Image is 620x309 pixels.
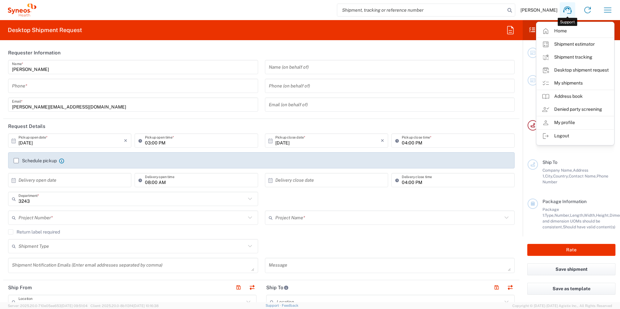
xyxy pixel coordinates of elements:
span: Company Name, [542,168,573,173]
button: Save shipment [527,263,615,275]
a: Denied party screening [537,103,614,116]
span: Should have valid content(s) [563,224,615,229]
span: Package Information [542,199,587,204]
button: Rate [527,244,615,256]
a: Feedback [282,303,298,307]
a: Shipment estimator [537,38,614,51]
span: Country, [553,174,569,178]
h2: Ship To [266,284,289,291]
a: Shipment tracking [537,51,614,64]
span: [DATE] 09:51:04 [61,304,88,308]
span: Client: 2025.20.0-8b113f4 [90,304,159,308]
input: Shipment, tracking or reference number [337,4,505,16]
span: Number, [554,213,570,218]
h2: Desktop Shipment Request [8,26,82,34]
a: Address book [537,90,614,103]
h2: Request Details [8,123,45,130]
i: × [124,135,127,146]
i: × [381,135,384,146]
span: [PERSON_NAME] [520,7,557,13]
a: Home [537,25,614,38]
a: Support [266,303,282,307]
a: My profile [537,116,614,129]
a: Desktop shipment request [537,64,614,77]
span: Ship To [542,160,557,165]
span: Server: 2025.20.0-710e05ee653 [8,304,88,308]
span: [DATE] 10:16:38 [133,304,159,308]
a: My shipments [537,77,614,90]
h2: Shipment Checklist [529,26,594,34]
a: Logout [537,130,614,143]
h2: Requester Information [8,50,61,56]
span: Type, [545,213,554,218]
span: Height, [596,213,610,218]
span: City, [545,174,553,178]
h2: Ship From [8,284,32,291]
label: Return label required [8,229,60,235]
span: Width, [584,213,596,218]
span: Contact Name, [569,174,597,178]
button: Save as template [527,283,615,295]
label: Schedule pickup [14,158,57,163]
span: Package 1: [542,207,559,218]
span: Length, [570,213,584,218]
span: Copyright © [DATE]-[DATE] Agistix Inc., All Rights Reserved [512,303,612,309]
